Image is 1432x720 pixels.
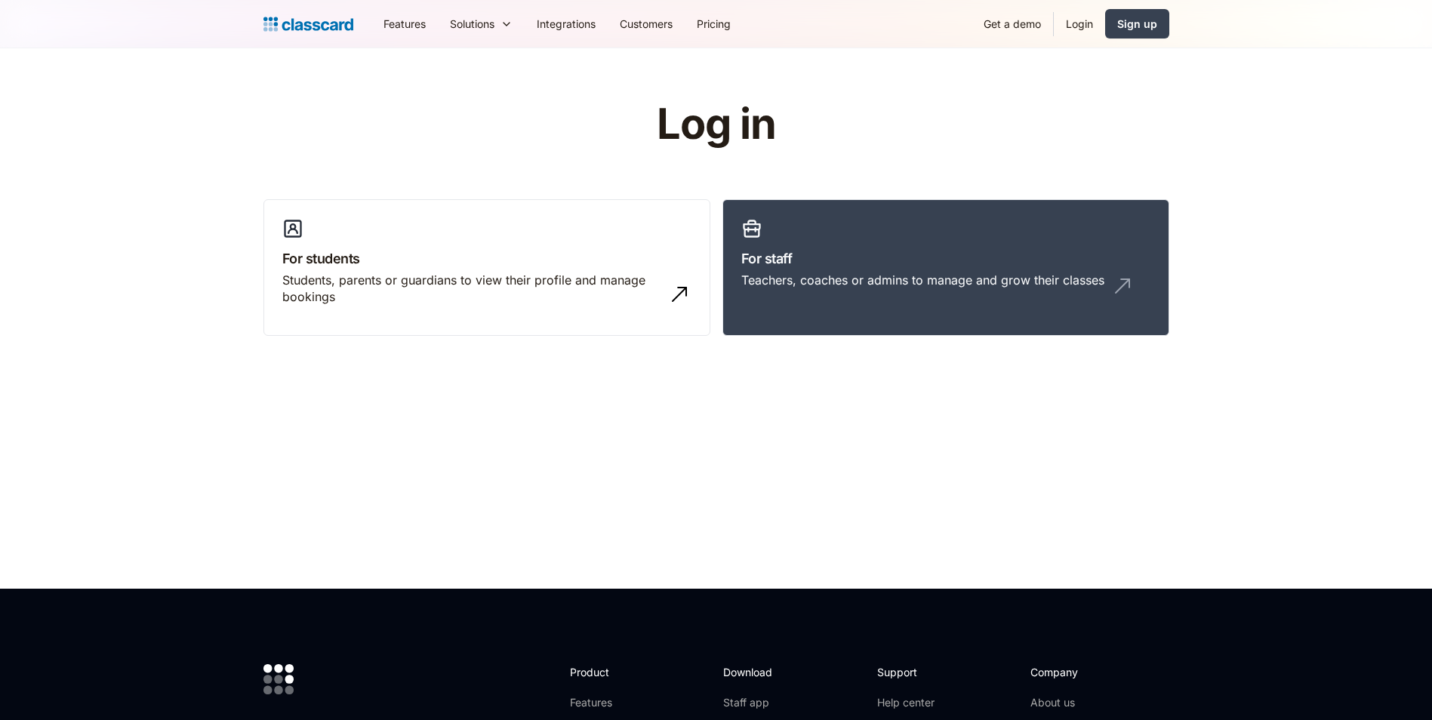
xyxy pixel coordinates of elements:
a: Sign up [1105,9,1169,38]
div: Sign up [1117,16,1157,32]
h2: Download [723,664,785,680]
h3: For staff [741,248,1150,269]
a: Integrations [525,7,608,41]
a: For staffTeachers, coaches or admins to manage and grow their classes [722,199,1169,337]
h2: Support [877,664,938,680]
a: Get a demo [972,7,1053,41]
div: Solutions [438,7,525,41]
a: home [263,14,353,35]
a: For studentsStudents, parents or guardians to view their profile and manage bookings [263,199,710,337]
a: Features [371,7,438,41]
a: Pricing [685,7,743,41]
h2: Product [570,664,651,680]
a: Features [570,695,651,710]
a: Customers [608,7,685,41]
div: Students, parents or guardians to view their profile and manage bookings [282,272,661,306]
div: Teachers, coaches or admins to manage and grow their classes [741,272,1104,288]
a: Staff app [723,695,785,710]
a: Help center [877,695,938,710]
h2: Company [1030,664,1131,680]
div: Solutions [450,16,494,32]
h3: For students [282,248,691,269]
a: About us [1030,695,1131,710]
h1: Log in [476,101,956,148]
a: Login [1054,7,1105,41]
